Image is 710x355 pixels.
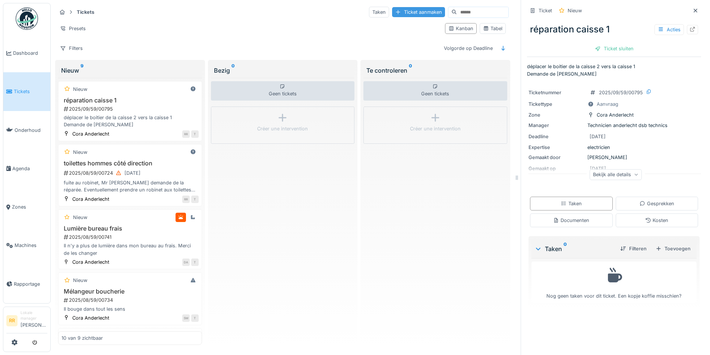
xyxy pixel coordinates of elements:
[61,66,199,75] div: Nieuw
[257,125,308,132] div: Créer une intervention
[72,314,109,321] div: Cora Anderlecht
[3,188,50,226] a: Zones
[410,125,461,132] div: Créer une intervention
[528,154,700,161] div: [PERSON_NAME]
[72,196,109,203] div: Cora Anderlecht
[527,63,701,77] p: déplacer le boitier de la caisse 2 vers la caisse 1 Demande de [PERSON_NAME]
[63,168,199,178] div: 2025/08/59/00724
[73,86,87,93] div: Nieuw
[392,7,445,17] div: Ticket aanmaken
[653,244,694,254] div: Toevoegen
[182,196,190,203] div: RR
[14,88,47,95] span: Tickets
[528,122,700,129] div: Technicien anderlecht dsb technics
[72,259,109,266] div: Cora Anderlecht
[61,179,199,193] div: fuite au robinet, Mr [PERSON_NAME] demande de la réparée. Eventuellement prendre un robinet aux t...
[528,133,584,140] div: Deadline
[12,203,47,210] span: Zones
[592,44,637,54] div: Ticket sluiten
[654,24,684,35] div: Acties
[369,7,389,18] div: Taken
[568,7,582,14] div: Nieuw
[61,242,199,256] div: Il n'y a plus de lumière dans mon bureau au frais. Merci de les changer
[73,149,87,156] div: Nieuw
[527,20,701,39] div: réparation caisse 1
[73,277,87,284] div: Nieuw
[191,196,199,203] div: T
[534,244,614,253] div: Taken
[124,169,141,177] div: [DATE]
[599,89,643,96] div: 2025/09/59/00795
[63,297,199,304] div: 2025/08/59/00734
[536,265,692,299] div: Nog geen taken voor dit ticket. Een kopje koffie misschien?
[57,23,89,34] div: Presets
[528,122,584,129] div: Manager
[528,89,584,96] div: Ticketnummer
[74,9,97,16] strong: Tickets
[539,7,552,14] div: Ticket
[182,259,190,266] div: DA
[528,144,584,151] div: Expertise
[61,288,199,295] h3: Mélangeur boucherie
[528,154,584,161] div: Gemaakt door
[645,217,668,224] div: Kosten
[61,114,199,128] div: déplacer le boitier de la caisse 2 vers la caisse 1 Demande de [PERSON_NAME]
[61,335,103,342] div: 10 van 9 zichtbaar
[409,66,412,75] sup: 0
[20,310,47,321] div: Lokale manager
[73,214,87,221] div: Nieuw
[61,225,199,232] h3: Lumière bureau frais
[214,66,352,75] div: Bezig
[231,66,235,75] sup: 0
[617,244,650,254] div: Filteren
[3,149,50,188] a: Agenda
[363,81,507,101] div: Geen tickets
[57,43,86,54] div: Filters
[640,200,674,207] div: Gesprekken
[3,111,50,149] a: Onderhoud
[6,310,47,333] a: RR Lokale manager[PERSON_NAME]
[15,242,47,249] span: Machines
[590,169,642,180] div: Bekijk alle details
[81,66,83,75] sup: 9
[16,7,38,30] img: Badge_color-CXgf-gQk.svg
[182,314,190,322] div: SM
[564,244,567,253] sup: 0
[448,25,473,32] div: Kanban
[61,305,199,313] div: Il bouge dans tout les sens
[211,81,355,101] div: Geen tickets
[597,111,634,118] div: Cora Anderlecht
[441,43,496,54] div: Volgorde op Deadline
[528,101,584,108] div: Tickettype
[191,130,199,138] div: T
[20,310,47,332] li: [PERSON_NAME]
[590,133,606,140] div: [DATE]
[597,101,618,108] div: Aanvraag
[191,259,199,266] div: T
[553,217,589,224] div: Documenten
[61,97,199,104] h3: réparation caisse 1
[63,105,199,112] div: 2025/09/59/00795
[3,72,50,111] a: Tickets
[3,34,50,72] a: Dashboard
[561,200,582,207] div: Taken
[63,234,199,241] div: 2025/08/59/00741
[72,130,109,137] div: Cora Anderlecht
[3,226,50,264] a: Machines
[366,66,504,75] div: Te controleren
[15,127,47,134] span: Onderhoud
[14,280,47,288] span: Rapportage
[61,160,199,167] h3: toilettes hommes côté direction
[528,111,584,118] div: Zone
[3,265,50,303] a: Rapportage
[191,314,199,322] div: T
[182,130,190,138] div: RR
[6,315,18,326] li: RR
[12,165,47,172] span: Agenda
[483,25,502,32] div: Tabel
[528,144,700,151] div: electricien
[13,50,47,57] span: Dashboard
